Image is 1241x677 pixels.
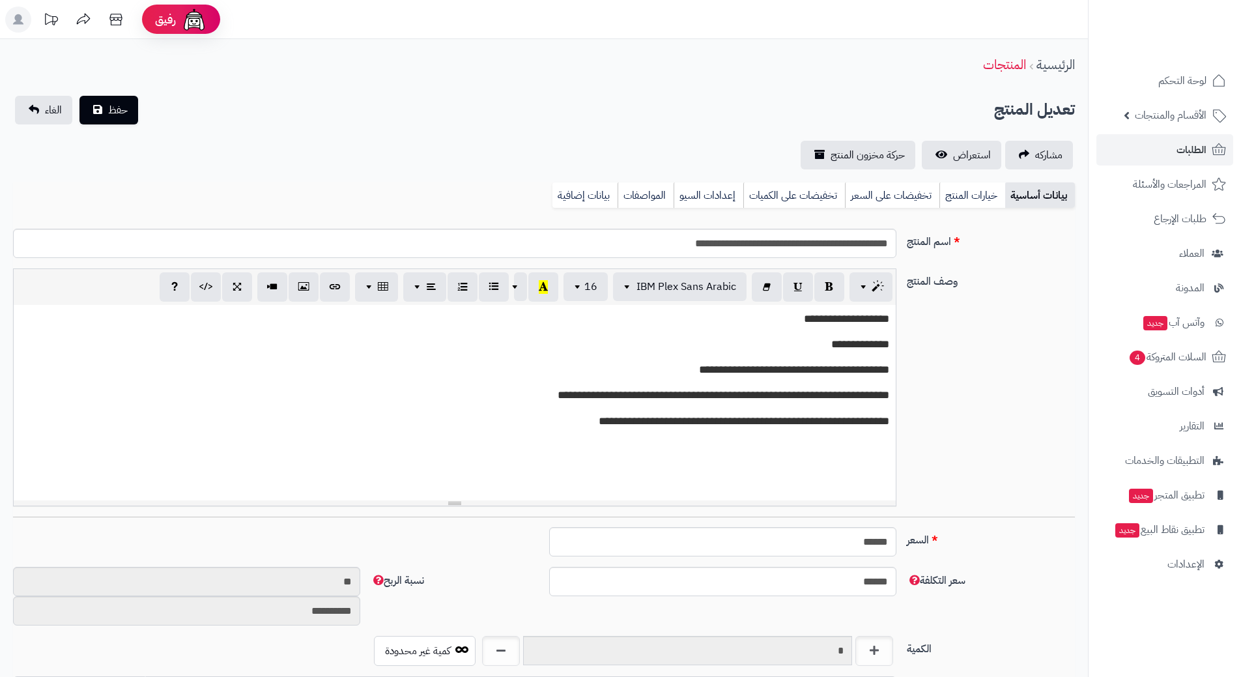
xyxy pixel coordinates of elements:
span: الإعدادات [1167,555,1205,573]
span: حفظ [108,102,128,118]
button: 16 [563,272,608,301]
span: 16 [584,279,597,295]
a: التطبيقات والخدمات [1096,445,1233,476]
span: جديد [1143,316,1167,330]
span: المدونة [1176,279,1205,297]
span: المراجعات والأسئلة [1133,175,1206,194]
a: تطبيق المتجرجديد [1096,480,1233,511]
button: حفظ [79,96,138,124]
a: لوحة التحكم [1096,65,1233,96]
a: خيارات المنتج [939,182,1005,209]
a: المواصفات [618,182,674,209]
img: logo-2.png [1152,29,1229,56]
a: حركة مخزون المنتج [801,141,915,169]
h2: تعديل المنتج [994,96,1075,123]
span: جديد [1115,523,1139,538]
a: الغاء [15,96,72,124]
span: أدوات التسويق [1148,382,1205,401]
button: IBM Plex Sans Arabic [613,272,747,301]
a: بيانات إضافية [552,182,618,209]
span: 4 [1130,351,1146,366]
span: طلبات الإرجاع [1154,210,1206,228]
span: تطبيق نقاط البيع [1114,521,1205,539]
a: المدونة [1096,272,1233,304]
img: ai-face.png [181,7,207,33]
span: رفيق [155,12,176,27]
a: الإعدادات [1096,549,1233,580]
span: استعراض [953,147,991,163]
label: وصف المنتج [902,268,1080,289]
a: المنتجات [983,55,1026,74]
span: تطبيق المتجر [1128,486,1205,504]
span: لوحة التحكم [1158,72,1206,90]
span: التقارير [1180,417,1205,435]
a: تخفيضات على الكميات [743,182,845,209]
span: السلات المتروكة [1128,348,1206,366]
a: المراجعات والأسئلة [1096,169,1233,200]
a: الطلبات [1096,134,1233,166]
label: اسم المنتج [902,229,1080,250]
span: الغاء [45,102,62,118]
a: تخفيضات على السعر [845,182,939,209]
a: العملاء [1096,238,1233,269]
a: تحديثات المنصة [35,7,67,36]
a: طلبات الإرجاع [1096,203,1233,235]
span: الطلبات [1177,141,1206,159]
a: السلات المتروكة4 [1096,341,1233,373]
span: مشاركه [1035,147,1063,163]
span: جديد [1129,489,1153,503]
a: الرئيسية [1036,55,1075,74]
a: بيانات أساسية [1005,182,1075,209]
a: إعدادات السيو [674,182,743,209]
span: الأقسام والمنتجات [1135,106,1206,124]
span: نسبة الربح [371,573,424,588]
a: تطبيق نقاط البيعجديد [1096,514,1233,545]
span: وآتس آب [1142,313,1205,332]
a: مشاركه [1005,141,1073,169]
a: أدوات التسويق [1096,376,1233,407]
span: سعر التكلفة [907,573,965,588]
a: استعراض [922,141,1001,169]
span: حركة مخزون المنتج [831,147,905,163]
a: التقارير [1096,411,1233,442]
a: وآتس آبجديد [1096,307,1233,338]
label: السعر [902,527,1080,548]
span: العملاء [1179,244,1205,263]
label: الكمية [902,636,1080,657]
span: التطبيقات والخدمات [1125,452,1205,470]
span: IBM Plex Sans Arabic [636,279,736,295]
